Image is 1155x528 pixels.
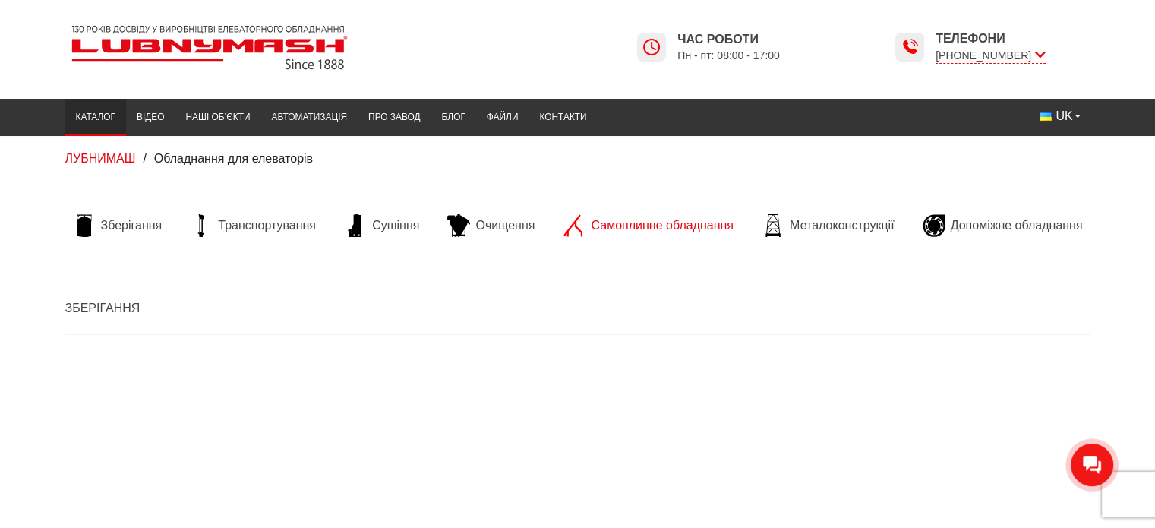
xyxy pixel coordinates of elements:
[754,214,901,237] a: Металоконструкції
[101,217,163,234] span: Зберігання
[475,217,535,234] span: Очищення
[555,214,740,237] a: Самоплинне обладнання
[936,48,1046,64] span: [PHONE_NUMBER]
[677,49,780,63] span: Пн - пт: 08:00 - 17:00
[529,103,597,132] a: Контакти
[1040,112,1052,121] img: Українська
[677,31,780,48] span: Час роботи
[901,38,919,56] img: Lubnymash time icon
[175,103,260,132] a: Наші об’єкти
[154,152,313,165] span: Обладнання для елеваторів
[126,103,175,132] a: Відео
[440,214,542,237] a: Очищення
[790,217,894,234] span: Металоконструкції
[476,103,529,132] a: Файли
[1056,108,1072,125] span: UK
[65,214,170,237] a: Зберігання
[1029,103,1090,130] button: UK
[951,217,1083,234] span: Допоміжне обладнання
[65,19,354,76] img: Lubnymash
[642,38,661,56] img: Lubnymash time icon
[358,103,431,132] a: Про завод
[143,152,146,165] span: /
[915,214,1090,237] a: Допоміжне обладнання
[65,103,126,132] a: Каталог
[591,217,733,234] span: Самоплинне обладнання
[372,217,419,234] span: Сушіння
[936,30,1046,47] span: Телефони
[431,103,475,132] a: Блог
[65,152,136,165] a: ЛУБНИМАШ
[336,214,427,237] a: Сушіння
[260,103,358,132] a: Автоматизація
[65,302,140,315] a: Зберігання
[218,217,316,234] span: Транспортування
[182,214,323,237] a: Транспортування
